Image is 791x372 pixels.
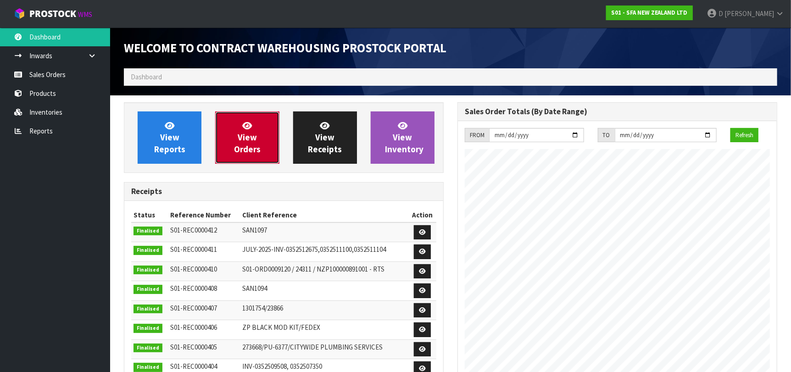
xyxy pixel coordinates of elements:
[465,107,770,116] h3: Sales Order Totals (By Date Range)
[134,227,162,236] span: Finalised
[170,284,217,293] span: S01-REC0000408
[242,343,383,351] span: 273668/PU-6377/CITYWIDE PLUMBING SERVICES
[124,40,446,56] span: Welcome to Contract Warehousing ProStock Portal
[242,245,386,254] span: JULY-2025-INV-0352512675,0352511100,0352511104
[168,208,240,222] th: Reference Number
[611,9,688,17] strong: S01 - SFA NEW ZEALAND LTD
[131,187,436,196] h3: Receipts
[134,344,162,353] span: Finalised
[154,120,185,155] span: View Reports
[134,324,162,333] span: Finalised
[131,72,162,81] span: Dashboard
[465,128,489,143] div: FROM
[242,304,283,312] span: 1301754/23866
[14,8,25,19] img: cube-alt.png
[598,128,615,143] div: TO
[134,285,162,294] span: Finalised
[308,120,342,155] span: View Receipts
[134,246,162,255] span: Finalised
[293,111,357,164] a: ViewReceipts
[170,323,217,332] span: S01-REC0000406
[242,323,320,332] span: ZP BLACK MOD KIT/FEDEX
[170,304,217,312] span: S01-REC0000407
[170,343,217,351] span: S01-REC0000405
[170,226,217,234] span: S01-REC0000412
[371,111,434,164] a: ViewInventory
[408,208,436,222] th: Action
[134,305,162,314] span: Finalised
[170,362,217,371] span: S01-REC0000404
[385,120,423,155] span: View Inventory
[724,9,774,18] span: [PERSON_NAME]
[170,265,217,273] span: S01-REC0000410
[78,10,92,19] small: WMS
[170,245,217,254] span: S01-REC0000411
[138,111,201,164] a: ViewReports
[234,120,261,155] span: View Orders
[240,208,408,222] th: Client Reference
[215,111,279,164] a: ViewOrders
[242,226,267,234] span: SAN1097
[29,8,76,20] span: ProStock
[719,9,723,18] span: D
[242,284,267,293] span: SAN1094
[131,208,168,222] th: Status
[134,266,162,275] span: Finalised
[242,265,384,273] span: S01-ORD0009120 / 24311 / NZP100000891001 - RTS
[242,362,322,371] span: INV-0352509508, 0352507350
[730,128,758,143] button: Refresh
[134,363,162,372] span: Finalised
